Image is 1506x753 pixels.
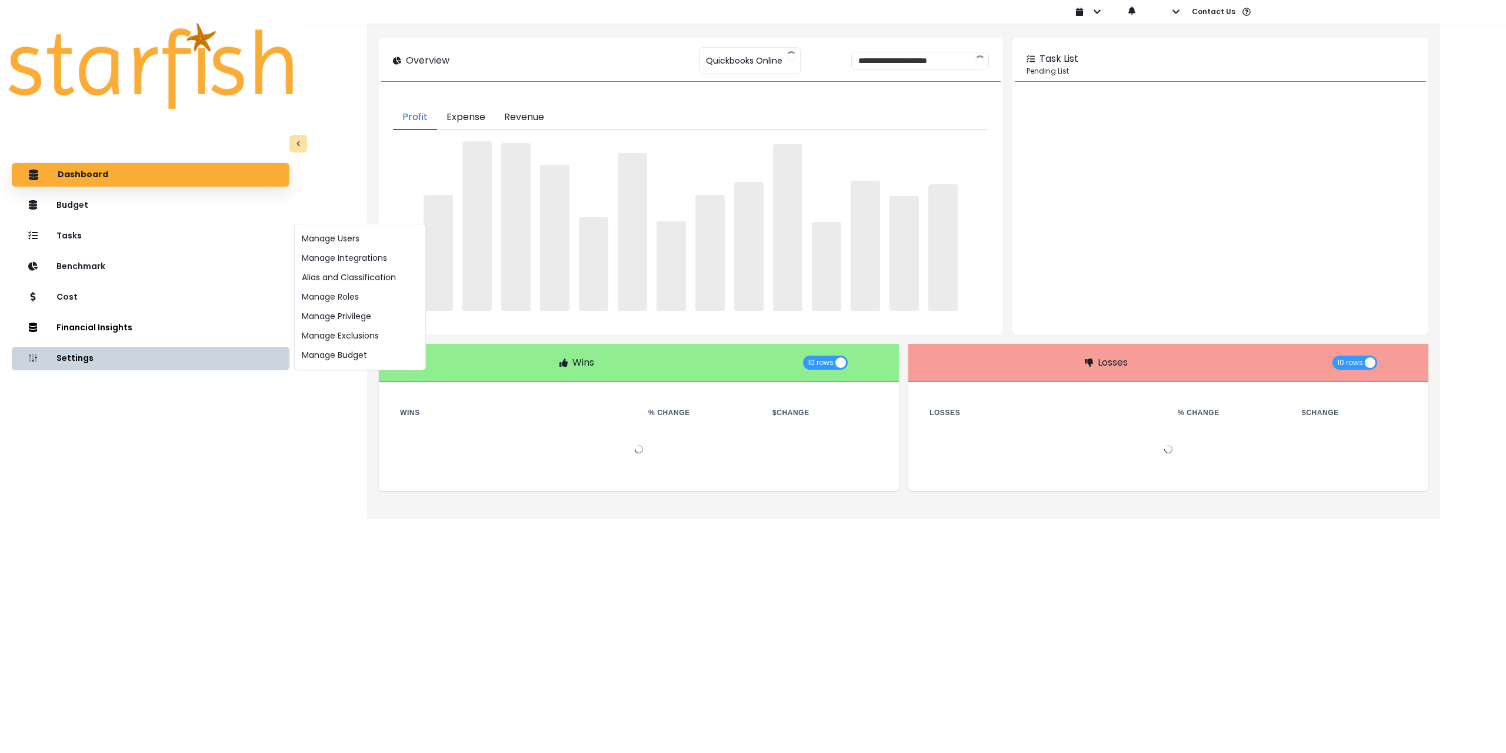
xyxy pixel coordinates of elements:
[920,406,1168,420] th: Losses
[808,356,834,370] span: 10 rows
[572,356,594,370] p: Wins
[812,222,841,311] span: ‌
[462,141,492,311] span: ‌
[1168,406,1292,420] th: % Change
[56,261,105,271] p: Benchmark
[579,217,608,311] span: ‌
[56,200,88,210] p: Budget
[1337,356,1363,370] span: 10 rows
[56,292,78,302] p: Cost
[851,181,880,311] span: ‌
[295,268,425,287] button: Alias and Classification
[1098,356,1128,370] p: Losses
[295,326,425,346] button: Manage Exclusions
[295,248,425,268] button: Manage Integrations
[657,221,686,311] span: ‌
[295,346,425,365] button: Manage Budget
[763,406,887,420] th: $ Change
[295,229,425,248] button: Manage Users
[734,182,764,310] span: ‌
[406,54,449,68] p: Overview
[618,153,647,311] span: ‌
[393,105,437,130] button: Profit
[1039,52,1078,66] p: Task List
[424,195,453,311] span: ‌
[639,406,763,420] th: % Change
[12,347,289,370] button: Settings
[12,316,289,340] button: Financial Insights
[12,194,289,217] button: Budget
[706,48,782,73] span: Quickbooks Online
[889,196,919,310] span: ‌
[12,163,289,187] button: Dashboard
[928,184,958,311] span: ‌
[391,406,639,420] th: Wins
[773,144,802,310] span: ‌
[540,165,569,311] span: ‌
[437,105,495,130] button: Expense
[12,224,289,248] button: Tasks
[12,286,289,309] button: Cost
[295,307,425,326] button: Manage Privilege
[501,143,531,311] span: ‌
[56,231,82,241] p: Tasks
[1292,406,1417,420] th: $ Change
[1027,66,1414,77] p: Pending List
[58,170,108,180] p: Dashboard
[495,105,554,130] button: Revenue
[295,287,425,307] button: Manage Roles
[695,195,725,311] span: ‌
[12,255,289,278] button: Benchmark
